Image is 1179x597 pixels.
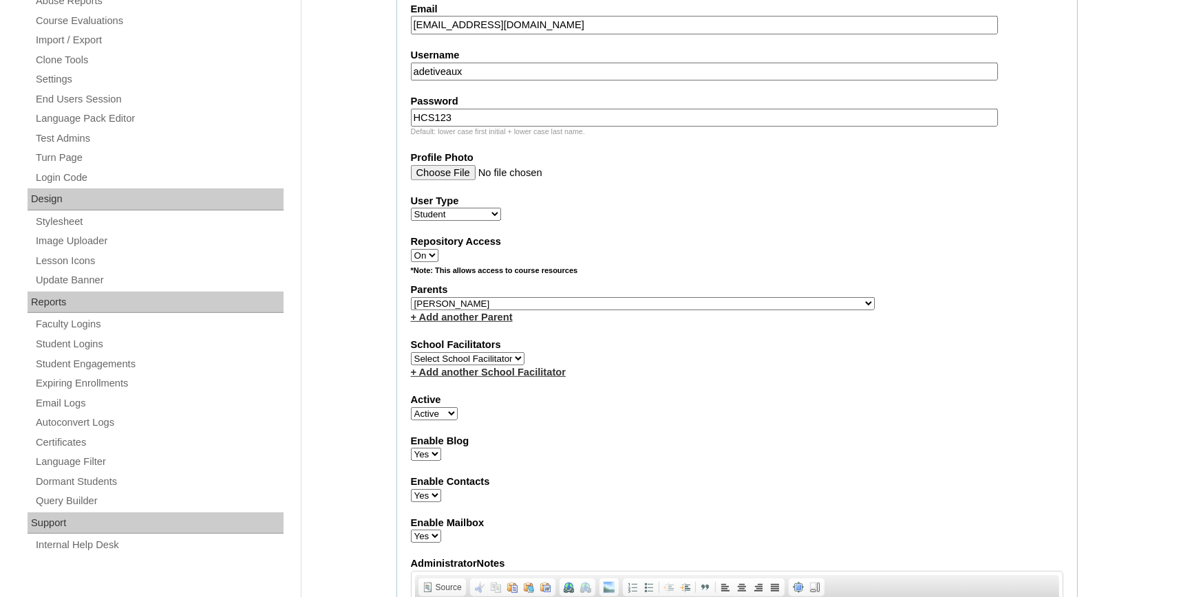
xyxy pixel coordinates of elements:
a: Query Builder [34,492,284,510]
a: Cut [471,580,488,595]
a: Align Left [717,580,734,595]
a: Show Blocks [807,580,823,595]
label: Repository Access [411,235,1063,249]
a: Expiring Enrollments [34,375,284,392]
a: Link [561,580,577,595]
a: Align Right [750,580,767,595]
a: Decrease Indent [661,580,677,595]
a: Student Engagements [34,356,284,373]
a: Language Filter [34,453,284,470]
a: Maximize [790,580,807,595]
a: Increase Indent [677,580,694,595]
a: Login Code [34,169,284,186]
div: Reports [28,292,284,314]
label: User Type [411,194,1063,208]
a: Source [420,580,465,595]
a: Autoconvert Logs [34,414,284,431]
a: Update Banner [34,272,284,289]
a: Email Logs [34,395,284,412]
a: Internal Help Desk [34,536,284,554]
label: AdministratorNotes [411,556,1063,571]
a: Student Logins [34,336,284,353]
a: Course Evaluations [34,12,284,30]
label: Email [411,2,1063,17]
a: + Add another School Facilitator [411,367,566,378]
a: Clone Tools [34,52,284,69]
a: Insert/Remove Numbered List [624,580,641,595]
a: Image Uploader [34,232,284,250]
a: Paste [504,580,521,595]
a: Test Admins [34,130,284,147]
a: Lesson Icons [34,252,284,270]
label: Enable Contacts [411,475,1063,489]
a: + Add another Parent [411,312,513,323]
label: Username [411,48,1063,63]
label: Profile Photo [411,151,1063,165]
label: Enable Mailbox [411,516,1063,530]
a: Language Pack Editor [34,110,284,127]
div: Support [28,512,284,534]
label: Password [411,94,1063,109]
a: Center [734,580,750,595]
a: Add Image [601,580,617,595]
span: Source [434,582,462,593]
a: Unlink [577,580,594,595]
label: Parents [411,283,1063,297]
label: Active [411,393,1063,407]
div: *Note: This allows access to course resources [411,265,1063,283]
a: Stylesheet [34,213,284,230]
a: Faculty Logins [34,316,284,333]
a: Insert/Remove Bulleted List [641,580,657,595]
div: Default: lower case first initial + lower case last name. [411,127,1063,137]
a: Certificates [34,434,284,451]
a: Copy [488,580,504,595]
label: School Facilitators [411,338,1063,352]
a: Block Quote [697,580,714,595]
a: Dormant Students [34,473,284,490]
a: Settings [34,71,284,88]
a: End Users Session [34,91,284,108]
a: Import / Export [34,32,284,49]
div: Design [28,188,284,210]
a: Turn Page [34,149,284,166]
label: Enable Blog [411,434,1063,448]
a: Paste as plain text [521,580,538,595]
a: Justify [767,580,783,595]
a: Paste from Word [538,580,554,595]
